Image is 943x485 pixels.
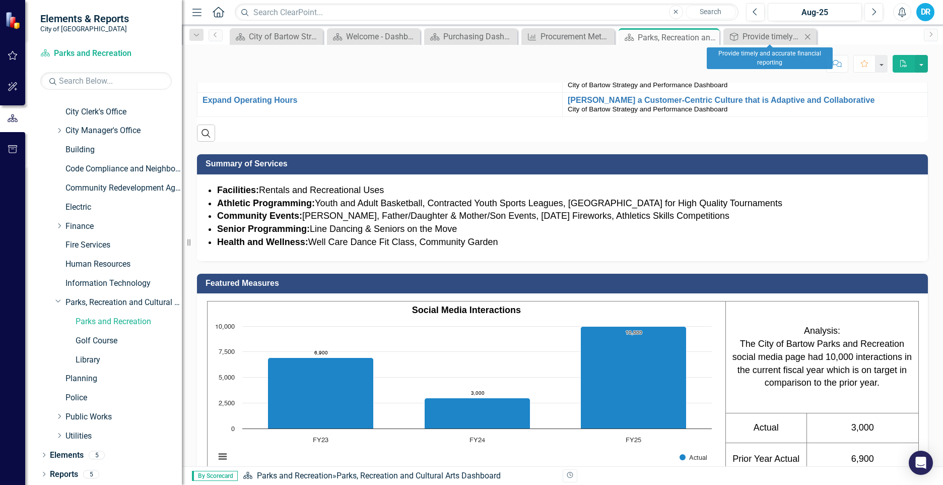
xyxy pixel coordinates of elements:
[65,373,182,385] a: Planning
[806,443,918,475] td: 6,900
[50,450,84,461] a: Elements
[40,48,166,59] a: Parks and Recreation
[65,106,182,118] a: City Clerk's Office
[215,324,235,330] text: 10,000
[249,30,320,43] div: City of Bartow Strategy and Performance Dashboard
[76,335,182,347] a: Golf Course
[231,426,235,433] text: 0
[412,305,521,315] strong: Social Media Interactions
[469,437,485,444] text: FY24
[541,30,612,43] div: Procurement Methods
[65,239,182,251] a: Fire Services
[313,437,328,444] text: FY23
[216,450,230,464] button: View chart menu, Chart
[65,183,182,194] a: Community Redevelopment Agency
[581,326,687,429] path: FY25, 10,000. Actual.
[65,297,182,309] a: Parks, Recreation and Cultural Arts
[329,30,418,43] a: Welcome - Dashboard
[743,30,801,43] div: Provide timely and accurate financial reporting
[217,198,315,208] strong: Athletic Programming:
[257,471,332,480] a: Parks and Recreation
[524,30,612,43] a: Procurement Methods
[638,31,717,44] div: Parks, Recreation and Cultural Arts Dashboard
[65,259,182,270] a: Human Resources
[217,211,302,221] strong: Community Events:
[680,454,707,461] button: Show Actual
[217,223,918,236] li: Line Dancing & Seniors on the Move
[210,321,717,472] svg: Interactive chart
[192,471,238,481] span: By Scorecard
[65,144,182,156] a: Building
[686,5,736,19] button: Search
[219,375,235,381] text: 5,000
[65,278,182,289] a: Information Technology
[65,202,182,213] a: Electric
[210,321,723,472] div: Chart. Highcharts interactive chart.
[65,411,182,423] a: Public Works
[336,471,501,480] div: Parks, Recreation and Cultural Arts Dashboard
[268,357,374,429] path: FY23, 6,900. Actual.
[217,197,918,210] li: Youth and Adult Basketball, Contracted Youth Sports Leagues, [GEOGRAPHIC_DATA] for High Quality T...
[206,279,923,288] h3: Featured Measures
[443,30,515,43] div: Purchasing Dashboard
[725,413,806,443] td: Actual
[50,469,78,480] a: Reports
[206,159,923,168] h3: Summary of Services
[65,125,182,137] a: City Manager's Office
[728,338,916,390] p: The City of Bartow Parks and Recreation social media page had 10,000 interactions in the current ...
[232,30,320,43] a: City of Bartow Strategy and Performance Dashboard
[568,96,922,105] a: [PERSON_NAME] a Customer-Centric Culture that is Adaptive and Collaborative
[427,30,515,43] a: Purchasing Dashboard
[243,470,555,482] div: »
[40,25,129,33] small: City of [GEOGRAPHIC_DATA]
[65,163,182,175] a: Code Compliance and Neighborhood Services
[65,392,182,404] a: Police
[217,210,918,223] li: [PERSON_NAME], Father/Daughter & Mother/Son Events, [DATE] Fireworks, Athletics Skills Competitions
[65,221,182,232] a: Finance
[65,431,182,442] a: Utilities
[425,398,530,429] path: FY24, 3,000. Actual.
[471,391,485,396] text: 3,000
[217,237,308,247] strong: Health and Wellness:
[217,184,918,197] li: Rentals and Recreational Uses
[40,72,172,90] input: Search Below...
[806,413,918,443] td: 3,000
[76,354,182,366] a: Library
[700,8,721,16] span: Search
[568,81,727,89] span: City of Bartow Strategy and Performance Dashboard
[707,47,833,69] div: Provide timely and accurate financial reporting
[89,451,105,459] div: 5
[5,12,23,29] img: ClearPoint Strategy
[219,400,235,407] text: 2,500
[40,13,129,25] span: Elements & Reports
[725,301,918,413] td: Analysis:
[76,316,182,328] a: Parks and Recreation
[83,470,99,478] div: 5
[217,236,918,249] li: Well Care Dance Fit Class, Community Garden
[346,30,418,43] div: Welcome - Dashboard
[219,349,235,355] text: 7,500
[725,443,806,475] td: Prior Year Actual
[626,330,642,335] text: 10,000
[235,4,738,21] input: Search ClearPoint...
[568,105,727,113] span: City of Bartow Strategy and Performance Dashboard
[217,224,310,234] strong: Senior Programming:
[626,437,641,444] text: FY25
[909,451,933,475] div: Open Intercom Messenger
[203,96,557,105] a: Expand Operating Hours
[563,92,928,117] td: Double-Click to Edit Right Click for Context Menu
[916,3,934,21] button: DR
[217,185,259,195] strong: Facilities:
[726,30,801,43] a: Provide timely and accurate financial reporting
[771,7,858,19] div: Aug-25
[314,350,328,355] text: 6,900
[768,3,862,21] button: Aug-25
